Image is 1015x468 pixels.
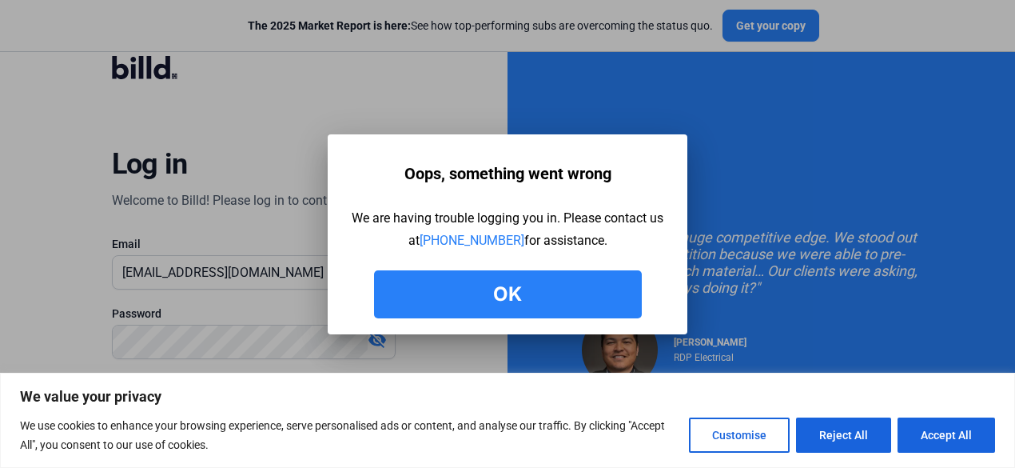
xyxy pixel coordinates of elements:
a: [PHONE_NUMBER] [420,233,524,248]
button: Customise [689,418,790,453]
div: We are having trouble logging you in. Please contact us at for assistance. [352,207,663,252]
button: Ok [374,270,642,318]
p: We use cookies to enhance your browsing experience, serve personalised ads or content, and analys... [20,416,677,454]
button: Accept All [898,418,995,453]
p: We value your privacy [20,387,995,406]
div: Oops, something went wrong [404,158,611,189]
button: Reject All [796,418,891,453]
